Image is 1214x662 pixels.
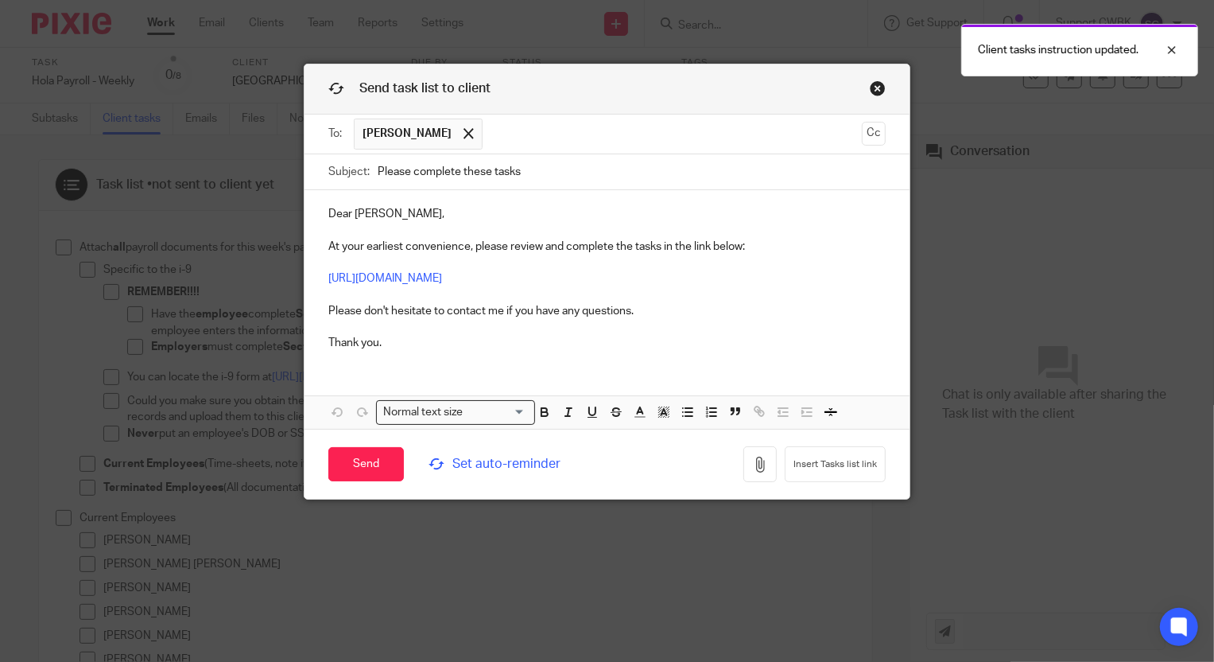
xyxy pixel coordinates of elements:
input: Search for option [468,404,526,421]
label: Subject: [328,164,370,180]
button: Insert Tasks list link [785,446,886,482]
span: [PERSON_NAME] [363,126,452,142]
label: To: [328,126,346,142]
input: Send [328,447,404,481]
p: Client tasks instruction updated. [978,42,1138,58]
span: Insert Tasks list link [793,458,877,471]
span: Set auto-reminder [429,455,593,473]
div: Search for option [376,400,535,425]
span: Normal text size [380,404,467,421]
button: Cc [862,122,886,146]
a: [URL][DOMAIN_NAME] [328,273,442,284]
p: Dear [PERSON_NAME], At your earliest convenience, please review and complete the tasks in the lin... [328,206,886,351]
